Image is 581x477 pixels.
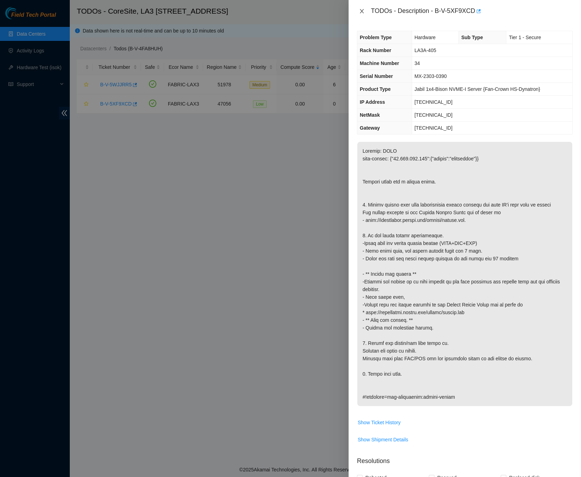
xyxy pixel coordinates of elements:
span: Rack Number [360,48,391,53]
span: Jabil 1x4-Bison NVME-I Server {Fan-Crown HS-Dynatron} [415,86,540,92]
div: TODOs - Description - B-V-5XF9XCD [371,6,573,17]
span: IP Address [360,99,385,105]
span: Hardware [415,35,436,40]
span: [TECHNICAL_ID] [415,125,453,131]
span: Sub Type [461,35,483,40]
span: NetMask [360,112,380,118]
button: Show Ticket History [357,417,401,428]
span: [TECHNICAL_ID] [415,112,453,118]
span: Problem Type [360,35,392,40]
span: Machine Number [360,60,399,66]
span: close [359,8,365,14]
p: Resolutions [357,451,573,466]
span: Tier 1 - Secure [509,35,541,40]
span: LA3A-405 [415,48,436,53]
span: 34 [415,60,420,66]
button: Close [357,8,367,15]
span: Serial Number [360,73,393,79]
span: MX-2303-0390 [415,73,447,79]
span: Show Shipment Details [358,436,408,443]
span: [TECHNICAL_ID] [415,99,453,105]
span: Gateway [360,125,380,131]
button: Show Shipment Details [357,434,409,445]
p: Loremip: DOLO sita-consec: {"42.669.092.145":{"adipis":"elitseddoe"}} Tempori utlab etd m aliqua ... [357,142,572,406]
span: Product Type [360,86,390,92]
span: Show Ticket History [358,419,401,426]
